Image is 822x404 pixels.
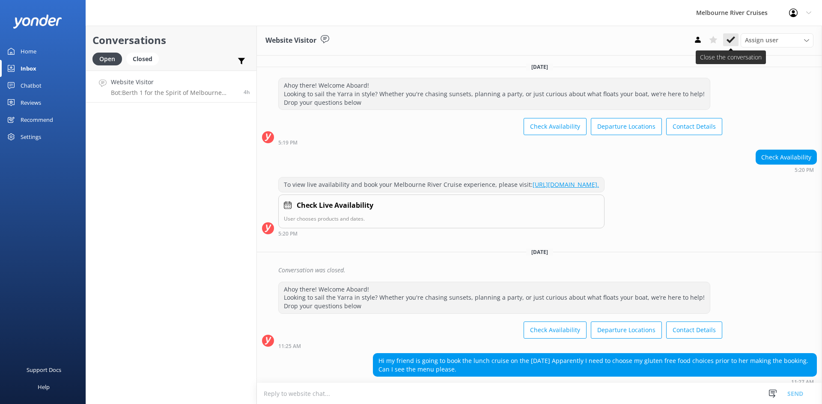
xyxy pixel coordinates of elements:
[666,118,722,135] button: Contact Details
[373,354,816,376] div: Hi my friend is going to book the lunch cruise on the [DATE] Apparently I need to choose my glute...
[591,321,662,339] button: Departure Locations
[38,378,50,395] div: Help
[278,343,722,349] div: Aug 13 2025 11:25am (UTC +10:00) Australia/Sydney
[111,89,237,97] p: Bot: Berth 1 for the Spirit of Melbourne Dinner Cruise is located at [GEOGRAPHIC_DATA], directly ...
[741,33,813,47] div: Assign User
[279,78,710,109] div: Ahoy there! Welcome Aboard! Looking to sail the Yarra in style? Whether you're chasing sunsets, p...
[244,88,250,96] span: Sep 05 2025 12:26pm (UTC +10:00) Australia/Sydney
[21,111,53,128] div: Recommend
[278,230,605,236] div: Aug 12 2025 05:20pm (UTC +10:00) Australia/Sydney
[524,118,587,135] button: Check Availability
[92,32,250,48] h2: Conversations
[278,139,722,145] div: Aug 12 2025 05:19pm (UTC +10:00) Australia/Sydney
[278,231,298,236] strong: 5:20 PM
[265,35,316,46] h3: Website Visitor
[591,118,662,135] button: Departure Locations
[21,94,41,111] div: Reviews
[92,54,126,63] a: Open
[21,77,42,94] div: Chatbot
[278,344,301,349] strong: 11:25 AM
[279,177,604,192] div: To view live availability and book your Melbourne River Cruise experience, please visit:
[21,128,41,145] div: Settings
[524,321,587,339] button: Check Availability
[126,53,159,65] div: Closed
[666,321,722,339] button: Contact Details
[756,167,817,173] div: Aug 12 2025 05:20pm (UTC +10:00) Australia/Sydney
[756,150,816,165] div: Check Availability
[278,263,817,277] div: Conversation was closed.
[21,43,36,60] div: Home
[373,379,817,385] div: Aug 13 2025 11:27am (UTC +10:00) Australia/Sydney
[21,60,36,77] div: Inbox
[795,168,814,173] strong: 5:20 PM
[92,53,122,65] div: Open
[791,380,814,385] strong: 11:27 AM
[284,215,599,223] p: User chooses products and dates.
[526,248,553,256] span: [DATE]
[27,361,61,378] div: Support Docs
[279,282,710,313] div: Ahoy there! Welcome Aboard! Looking to sail the Yarra in style? Whether you're chasing sunsets, p...
[745,35,778,45] span: Assign user
[111,77,237,87] h4: Website Visitor
[526,63,553,71] span: [DATE]
[86,71,256,103] a: Website VisitorBot:Berth 1 for the Spirit of Melbourne Dinner Cruise is located at [GEOGRAPHIC_DA...
[278,140,298,145] strong: 5:19 PM
[13,15,62,29] img: yonder-white-logo.png
[126,54,163,63] a: Closed
[533,180,599,189] a: [URL][DOMAIN_NAME].
[297,200,373,211] h4: Check Live Availability
[262,263,817,277] div: 2025-08-12T23:10:03.842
